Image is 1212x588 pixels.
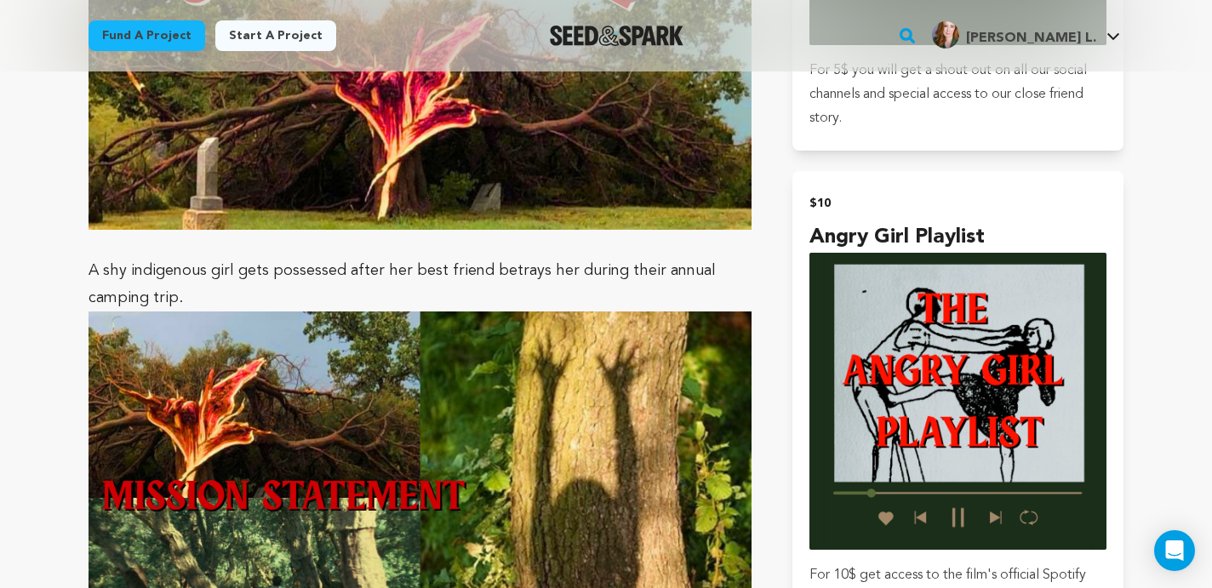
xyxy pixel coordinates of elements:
[809,222,1106,253] h4: Angry Girl Playlist
[809,253,1106,550] img: incentive
[215,20,336,51] a: Start a project
[932,21,959,49] img: 0.jpg
[89,263,716,305] span: A shy indigenous girl gets possessed after her best friend betrays her during their annual campin...
[932,21,1096,49] div: Ashway L.'s Profile
[929,18,1123,49] a: Ashway L.'s Profile
[966,31,1096,45] span: [PERSON_NAME] L.
[550,26,683,46] a: Seed&Spark Homepage
[929,18,1123,54] span: Ashway L.'s Profile
[1154,530,1195,571] div: Open Intercom Messenger
[89,20,205,51] a: Fund a project
[809,191,1106,215] h2: $10
[809,59,1106,130] p: For 5$ you will get a shout out on all our social channels and special access to our close friend...
[550,26,683,46] img: Seed&Spark Logo Dark Mode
